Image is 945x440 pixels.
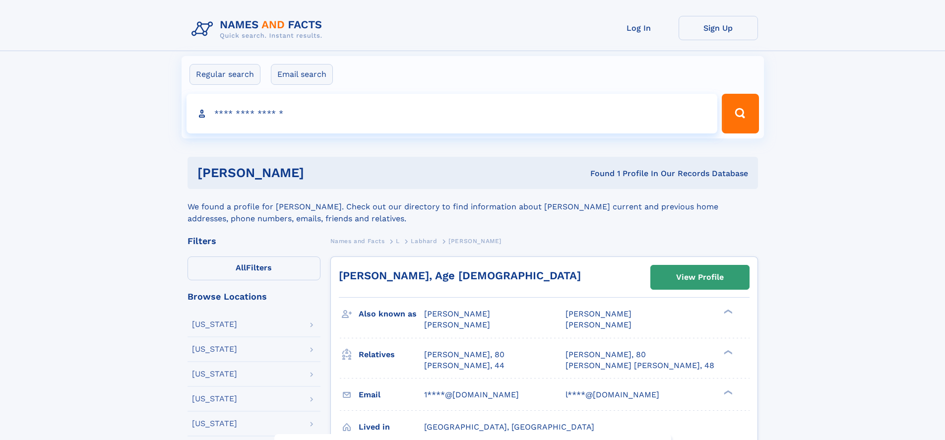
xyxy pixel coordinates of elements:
a: Log In [599,16,679,40]
a: Names and Facts [330,235,385,247]
a: [PERSON_NAME], 44 [424,360,504,371]
div: ❯ [721,349,733,355]
div: We found a profile for [PERSON_NAME]. Check out our directory to find information about [PERSON_N... [188,189,758,225]
span: [PERSON_NAME] [566,309,631,318]
div: [US_STATE] [192,395,237,403]
span: [PERSON_NAME] [424,320,490,329]
span: [GEOGRAPHIC_DATA], [GEOGRAPHIC_DATA] [424,422,594,432]
a: Labhard [411,235,437,247]
div: [US_STATE] [192,420,237,428]
h3: Email [359,386,424,403]
h3: Relatives [359,346,424,363]
h3: Also known as [359,306,424,322]
label: Email search [271,64,333,85]
span: Labhard [411,238,437,245]
h1: [PERSON_NAME] [197,167,447,179]
button: Search Button [722,94,758,133]
span: [PERSON_NAME] [566,320,631,329]
div: [US_STATE] [192,370,237,378]
a: Sign Up [679,16,758,40]
div: View Profile [676,266,724,289]
a: View Profile [651,265,749,289]
span: [PERSON_NAME] [424,309,490,318]
span: L [396,238,400,245]
a: [PERSON_NAME], 80 [566,349,646,360]
div: ❯ [721,389,733,395]
label: Filters [188,256,320,280]
div: [US_STATE] [192,320,237,328]
a: [PERSON_NAME] [PERSON_NAME], 48 [566,360,714,371]
div: Browse Locations [188,292,320,301]
a: [PERSON_NAME], Age [DEMOGRAPHIC_DATA] [339,269,581,282]
a: L [396,235,400,247]
input: search input [187,94,718,133]
label: Regular search [189,64,260,85]
div: ❯ [721,309,733,315]
a: [PERSON_NAME], 80 [424,349,504,360]
img: Logo Names and Facts [188,16,330,43]
div: Found 1 Profile In Our Records Database [447,168,748,179]
span: All [236,263,246,272]
span: [PERSON_NAME] [448,238,502,245]
div: [US_STATE] [192,345,237,353]
div: Filters [188,237,320,246]
h3: Lived in [359,419,424,436]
